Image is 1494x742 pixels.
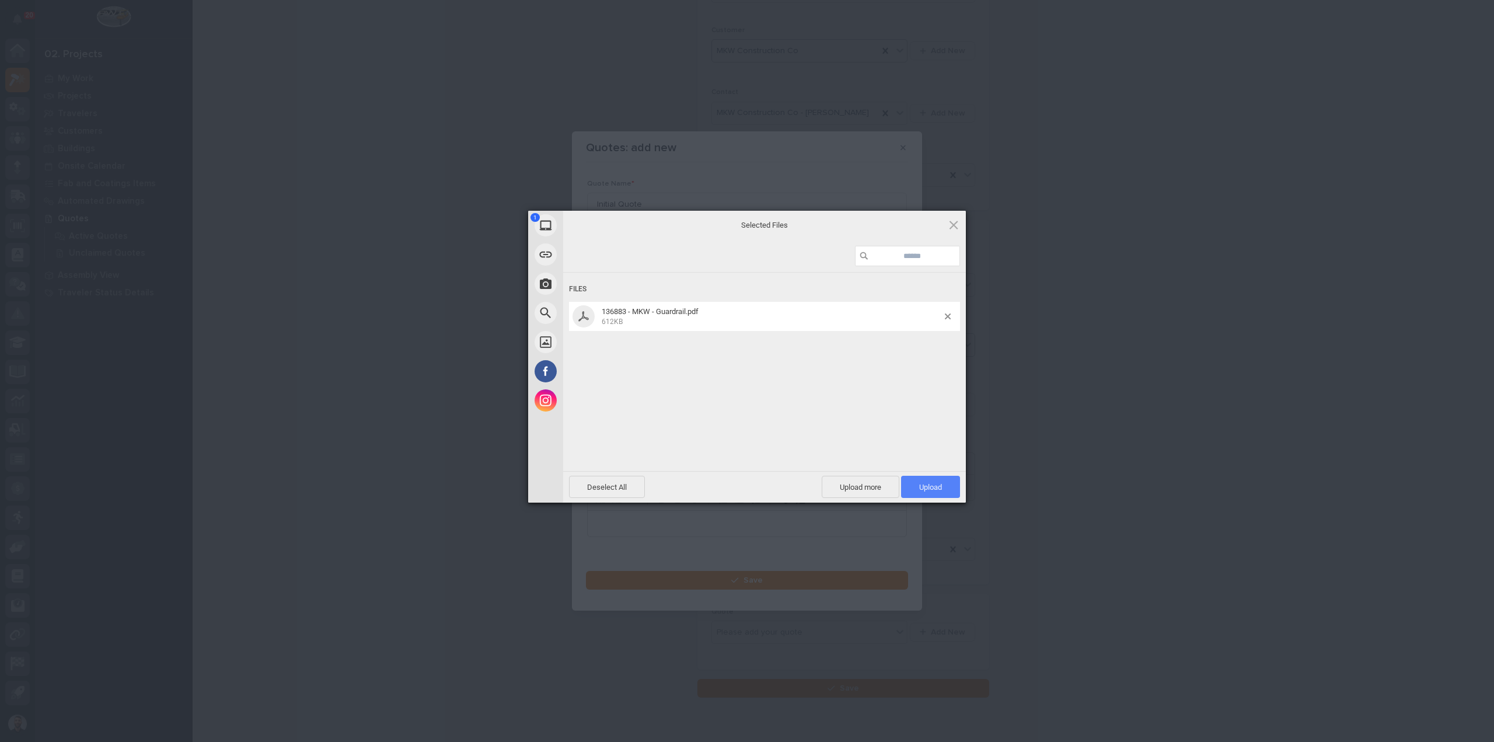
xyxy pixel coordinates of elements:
[528,211,668,240] div: My Device
[598,307,945,326] span: 136883 - MKW - Guardrail.pdf
[569,476,645,498] span: Deselect All
[822,476,899,498] span: Upload more
[530,213,540,222] span: 1
[528,240,668,269] div: Link (URL)
[569,278,960,300] div: Files
[648,220,881,230] span: Selected Files
[528,386,668,415] div: Instagram
[528,298,668,328] div: Web Search
[901,476,960,498] span: Upload
[528,269,668,298] div: Take Photo
[919,483,942,492] span: Upload
[528,328,668,357] div: Unsplash
[528,357,668,386] div: Facebook
[602,307,699,316] span: 136883 - MKW - Guardrail.pdf
[602,318,623,326] span: 612KB
[947,218,960,231] span: Click here or hit ESC to close picker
